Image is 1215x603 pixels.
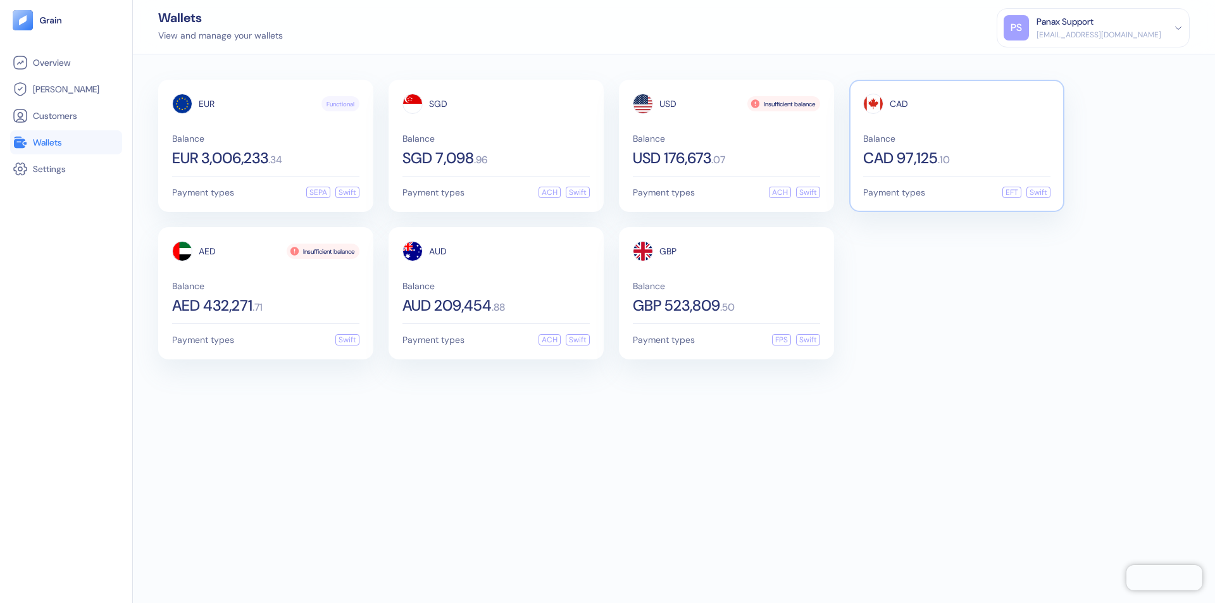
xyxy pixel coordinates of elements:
[402,151,474,166] span: SGD 7,098
[863,188,925,197] span: Payment types
[199,247,216,256] span: AED
[566,187,590,198] div: Swift
[633,134,820,143] span: Balance
[429,247,447,256] span: AUD
[633,282,820,290] span: Balance
[172,335,234,344] span: Payment types
[172,282,359,290] span: Balance
[13,108,120,123] a: Customers
[158,29,283,42] div: View and manage your wallets
[1002,187,1021,198] div: EFT
[158,11,283,24] div: Wallets
[172,151,268,166] span: EUR 3,006,233
[33,163,66,175] span: Settings
[335,334,359,345] div: Swift
[402,335,464,344] span: Payment types
[863,134,1050,143] span: Balance
[539,334,561,345] div: ACH
[287,244,359,259] div: Insufficient balance
[13,55,120,70] a: Overview
[33,136,62,149] span: Wallets
[33,56,70,69] span: Overview
[1126,565,1202,590] iframe: Chatra live chat
[1037,15,1093,28] div: Panax Support
[1026,187,1050,198] div: Swift
[1004,15,1029,40] div: PS
[796,187,820,198] div: Swift
[720,302,735,313] span: . 50
[633,188,695,197] span: Payment types
[402,188,464,197] span: Payment types
[268,155,282,165] span: . 34
[659,247,676,256] span: GBP
[13,10,33,30] img: logo-tablet-V2.svg
[13,82,120,97] a: [PERSON_NAME]
[492,302,505,313] span: . 88
[335,187,359,198] div: Swift
[938,155,950,165] span: . 10
[474,155,487,165] span: . 96
[659,99,676,108] span: USD
[633,298,720,313] span: GBP 523,809
[429,99,447,108] span: SGD
[402,282,590,290] span: Balance
[796,334,820,345] div: Swift
[33,109,77,122] span: Customers
[566,334,590,345] div: Swift
[172,298,252,313] span: AED 432,271
[633,335,695,344] span: Payment types
[890,99,908,108] span: CAD
[172,134,359,143] span: Balance
[711,155,725,165] span: . 07
[172,188,234,197] span: Payment types
[633,151,711,166] span: USD 176,673
[199,99,215,108] span: EUR
[13,161,120,177] a: Settings
[13,135,120,150] a: Wallets
[863,151,938,166] span: CAD 97,125
[327,99,354,109] span: Functional
[306,187,330,198] div: SEPA
[39,16,63,25] img: logo
[33,83,99,96] span: [PERSON_NAME]
[772,334,791,345] div: FPS
[539,187,561,198] div: ACH
[747,96,820,111] div: Insufficient balance
[402,134,590,143] span: Balance
[402,298,492,313] span: AUD 209,454
[769,187,791,198] div: ACH
[1037,29,1161,40] div: [EMAIL_ADDRESS][DOMAIN_NAME]
[252,302,263,313] span: . 71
